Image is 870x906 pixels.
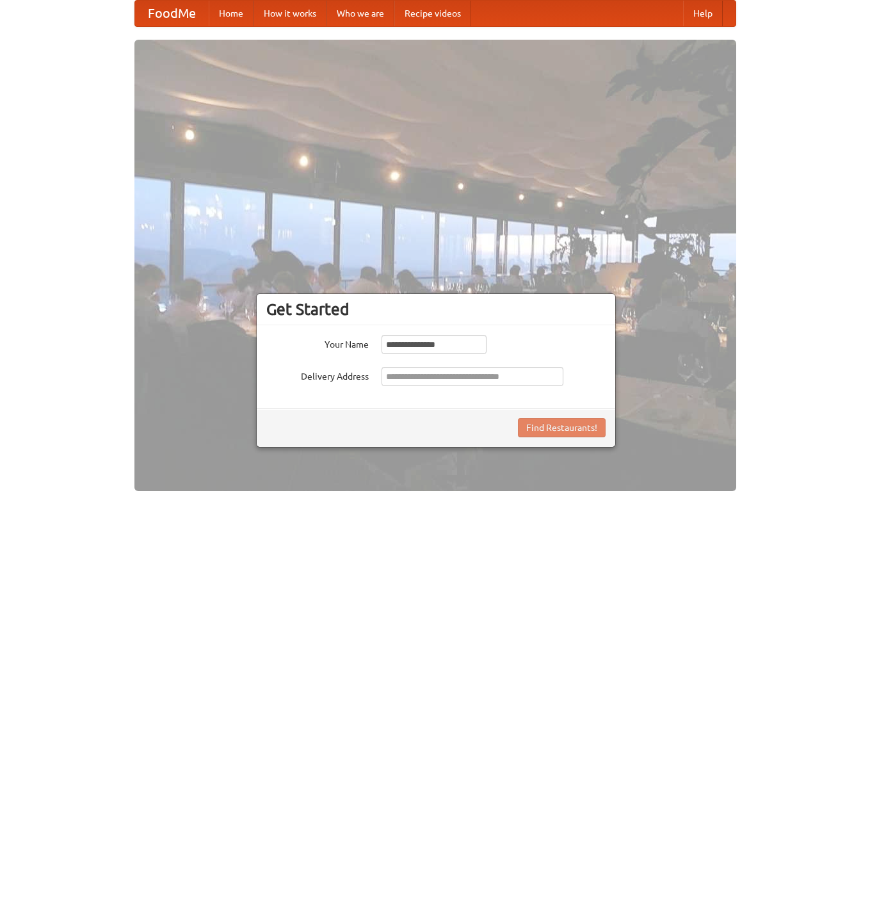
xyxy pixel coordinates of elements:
[266,335,369,351] label: Your Name
[135,1,209,26] a: FoodMe
[254,1,326,26] a: How it works
[518,418,606,437] button: Find Restaurants!
[266,367,369,383] label: Delivery Address
[266,300,606,319] h3: Get Started
[326,1,394,26] a: Who we are
[394,1,471,26] a: Recipe videos
[683,1,723,26] a: Help
[209,1,254,26] a: Home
